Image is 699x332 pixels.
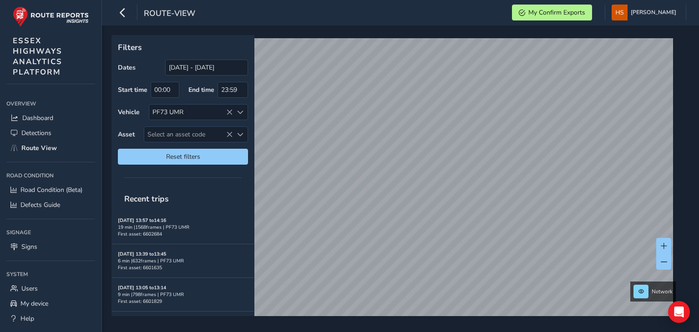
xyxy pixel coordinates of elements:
[115,38,673,327] canvas: Map
[233,127,248,142] div: Select an asset code
[118,284,166,291] strong: [DATE] 13:05 to 13:14
[21,242,37,251] span: Signs
[144,127,233,142] span: Select an asset code
[125,152,241,161] span: Reset filters
[652,288,673,295] span: Network
[20,186,82,194] span: Road Condition (Beta)
[20,201,60,209] span: Defects Guide
[6,169,95,182] div: Road Condition
[668,301,690,323] div: Open Intercom Messenger
[118,231,162,237] span: First asset: 6602684
[144,8,195,20] span: route-view
[20,299,48,308] span: My device
[118,63,136,72] label: Dates
[6,197,95,212] a: Defects Guide
[118,149,248,165] button: Reset filters
[6,267,95,281] div: System
[118,298,162,305] span: First asset: 6601829
[6,97,95,111] div: Overview
[118,264,162,271] span: First asset: 6601635
[118,130,135,139] label: Asset
[631,5,676,20] span: [PERSON_NAME]
[612,5,628,20] img: diamond-layout
[188,86,214,94] label: End time
[6,239,95,254] a: Signs
[118,251,166,257] strong: [DATE] 13:39 to 13:45
[528,8,585,17] span: My Confirm Exports
[6,311,95,326] a: Help
[21,129,51,137] span: Detections
[118,86,147,94] label: Start time
[149,105,233,120] div: PF73 UMR
[20,314,34,323] span: Help
[13,35,62,77] span: ESSEX HIGHWAYS ANALYTICS PLATFORM
[118,41,248,53] p: Filters
[21,144,57,152] span: Route View
[118,217,166,224] strong: [DATE] 13:57 to 14:16
[6,141,95,156] a: Route View
[6,111,95,126] a: Dashboard
[512,5,592,20] button: My Confirm Exports
[22,114,53,122] span: Dashboard
[6,126,95,141] a: Detections
[21,284,38,293] span: Users
[13,6,89,27] img: rr logo
[6,182,95,197] a: Road Condition (Beta)
[6,226,95,239] div: Signage
[118,108,140,116] label: Vehicle
[118,291,248,298] div: 9 min | 798 frames | PF73 UMR
[118,224,248,231] div: 19 min | 1568 frames | PF73 UMR
[612,5,679,20] button: [PERSON_NAME]
[6,281,95,296] a: Users
[118,257,248,264] div: 6 min | 632 frames | PF73 UMR
[118,187,175,211] span: Recent trips
[6,296,95,311] a: My device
